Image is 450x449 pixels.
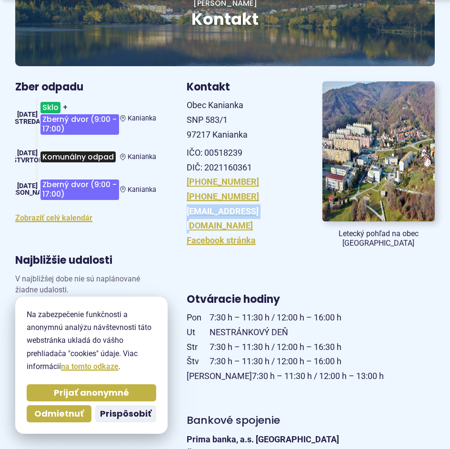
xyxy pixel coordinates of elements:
[15,146,156,168] a: Komunálny odpad Kanianka [DATE] štvrtok
[187,177,259,187] a: [PHONE_NUMBER]
[15,255,112,266] h3: Najbližšie udalosti
[128,186,156,194] span: Kanianka
[34,409,84,419] span: Odmietnuť
[187,146,300,175] p: IČO: 00518239 DIČ: 2021160361
[187,294,435,305] h3: Otváracie hodiny
[187,310,210,325] span: Pon
[187,369,252,384] span: [PERSON_NAME]
[187,434,339,444] strong: Prima banka, a.s. [GEOGRAPHIC_DATA]
[15,118,40,126] span: streda
[15,274,156,299] p: V najbližšej dobe nie sú naplánované žiadne udalosti.
[54,388,129,399] span: Prijať anonymné
[100,409,151,419] span: Prispôsobiť
[187,100,248,139] span: Obec Kanianka SNP 583/1 97217 Kanianka
[61,362,119,371] a: na tomto odkaze
[187,235,256,245] a: Facebook stránka
[128,153,156,161] span: Kanianka
[17,149,38,157] span: [DATE]
[187,413,280,428] span: Bankové spojenie
[15,81,156,93] h3: Zber odpadu
[187,191,259,201] a: [PHONE_NUMBER]
[187,354,210,369] span: Štv
[15,213,92,222] a: Zobraziť celý kalendár
[187,340,210,355] span: Str
[187,206,259,231] a: [EMAIL_ADDRESS][DOMAIN_NAME]
[187,325,210,340] span: Ut
[15,299,156,312] p: Zobraziť všetky
[40,114,119,135] span: Zberný dvor (9:00 - 17:00)
[40,102,60,113] span: Sklo
[27,384,156,401] button: Prijať anonymné
[187,81,300,93] h3: Kontakt
[95,405,156,422] button: Prispôsobiť
[40,180,119,200] span: Zberný dvor (9:00 - 17:00)
[187,310,435,383] p: 7:30 h – 11:30 h / 12:00 h – 16:00 h NESTRÁNKOVÝ DEŇ 7:30 h – 11:30 h / 12:00 h – 16:30 h 7:30 h ...
[27,405,91,422] button: Odmietnuť
[17,110,38,119] span: [DATE]
[40,98,120,138] h3: +
[27,308,156,373] p: Na zabezpečenie funkčnosti a anonymnú analýzu návštevnosti táto webstránka ukladá do vášho prehli...
[17,182,38,190] span: [DATE]
[40,151,116,162] span: Komunálny odpad
[15,98,156,138] a: Sklo+Zberný dvor (9:00 - 17:00) Kanianka [DATE] streda
[1,189,54,197] span: [PERSON_NAME]
[322,229,435,248] figcaption: Letecký pohľad na obec [GEOGRAPHIC_DATA]
[15,176,156,204] a: Zberný dvor (9:00 - 17:00) Kanianka [DATE] [PERSON_NAME]
[12,156,43,164] span: štvrtok
[128,114,156,122] span: Kanianka
[191,8,259,30] span: Kontakt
